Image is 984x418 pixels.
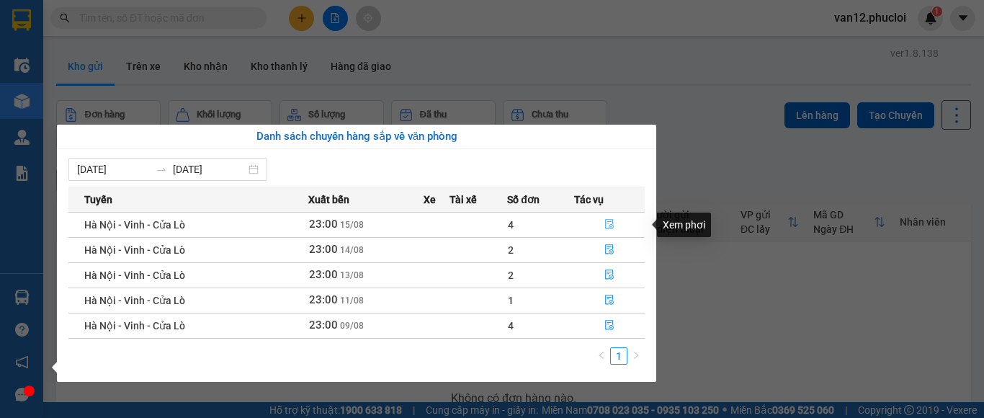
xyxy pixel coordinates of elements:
span: Hà Nội - Vinh - Cửa Lò [84,295,185,306]
span: file-done [604,219,614,231]
span: 11/08 [340,295,364,306]
span: Tài xế [449,192,477,208]
span: Số đơn [507,192,540,208]
span: file-done [604,295,614,306]
span: Xe [424,192,436,208]
span: 23:00 [309,319,338,332]
button: left [593,347,610,365]
li: Next Page [627,347,645,365]
span: Tuyến [84,192,112,208]
button: file-done [575,289,644,312]
button: file-done [575,314,644,337]
input: Từ ngày [77,161,150,177]
span: 4 [508,219,514,231]
span: file-done [604,244,614,256]
span: 23:00 [309,218,338,231]
span: Hà Nội - Vinh - Cửa Lò [84,270,185,281]
li: 1 [610,347,627,365]
span: 2 [508,270,514,281]
span: 23:00 [309,243,338,256]
span: 23:00 [309,268,338,281]
span: 1 [508,295,514,306]
span: 09/08 [340,321,364,331]
span: 15/08 [340,220,364,230]
div: Danh sách chuyến hàng sắp về văn phòng [68,128,645,146]
span: Hà Nội - Vinh - Cửa Lò [84,244,185,256]
span: file-done [604,320,614,332]
span: Xuất bến [308,192,349,208]
span: left [597,351,606,360]
span: 23:00 [309,293,338,306]
button: file-done [575,264,644,287]
span: swap-right [156,164,167,175]
span: 13/08 [340,270,364,280]
span: to [156,164,167,175]
span: right [632,351,640,360]
span: file-done [604,270,614,281]
input: Đến ngày [173,161,246,177]
button: right [627,347,645,365]
span: Tác vụ [574,192,604,208]
span: 4 [508,320,514,332]
span: Hà Nội - Vinh - Cửa Lò [84,320,185,332]
a: 1 [611,348,627,364]
span: 2 [508,244,514,256]
li: Previous Page [593,347,610,365]
span: 14/08 [340,245,364,255]
span: Hà Nội - Vinh - Cửa Lò [84,219,185,231]
div: Xem phơi [657,213,711,237]
button: file-done [575,239,644,262]
button: file-done [575,213,644,236]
